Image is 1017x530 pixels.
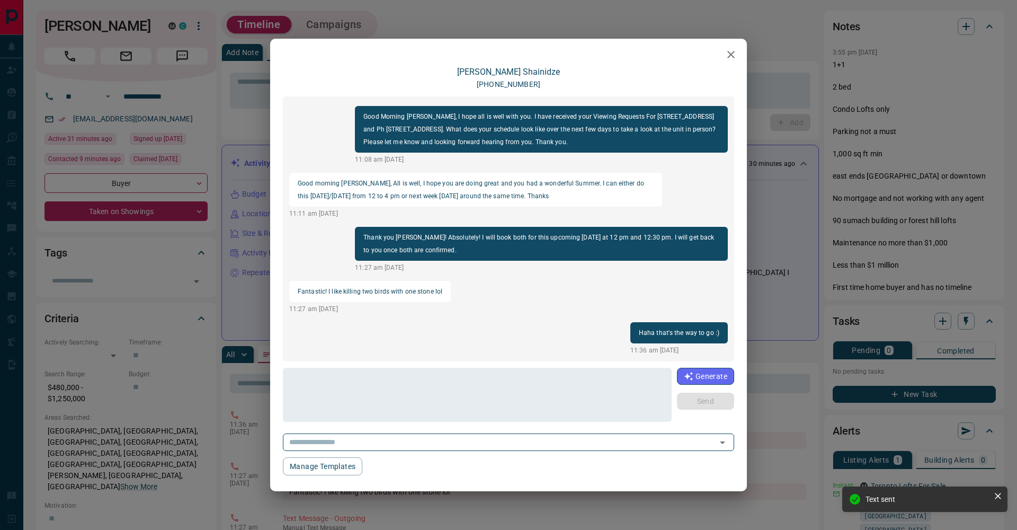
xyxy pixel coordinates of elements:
p: Fantastic! I like killing two birds with one stone lol [298,285,442,298]
p: Good Morning [PERSON_NAME], I hope all is well with you. I have received your Viewing Requests Fo... [363,110,719,148]
p: 11:11 am [DATE] [289,209,662,218]
div: Text sent [866,495,989,503]
p: 11:36 am [DATE] [630,346,728,355]
button: Manage Templates [283,457,362,475]
p: [PHONE_NUMBER] [477,79,540,90]
p: Haha that's the way to go :) [639,326,719,339]
p: 11:27 am [DATE] [289,304,451,314]
p: 11:27 am [DATE] [355,263,728,272]
p: Thank you [PERSON_NAME]! Absolutely! I will book both for this upcoming [DATE] at 12 pm and 12:30... [363,231,719,257]
p: Good morning [PERSON_NAME], All is well, I hope you are doing great and you had a wonderful Summe... [298,177,654,202]
p: 11:08 am [DATE] [355,155,728,164]
button: Open [715,435,730,450]
a: [PERSON_NAME] Shainidze [457,67,560,77]
button: Generate [677,368,734,385]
